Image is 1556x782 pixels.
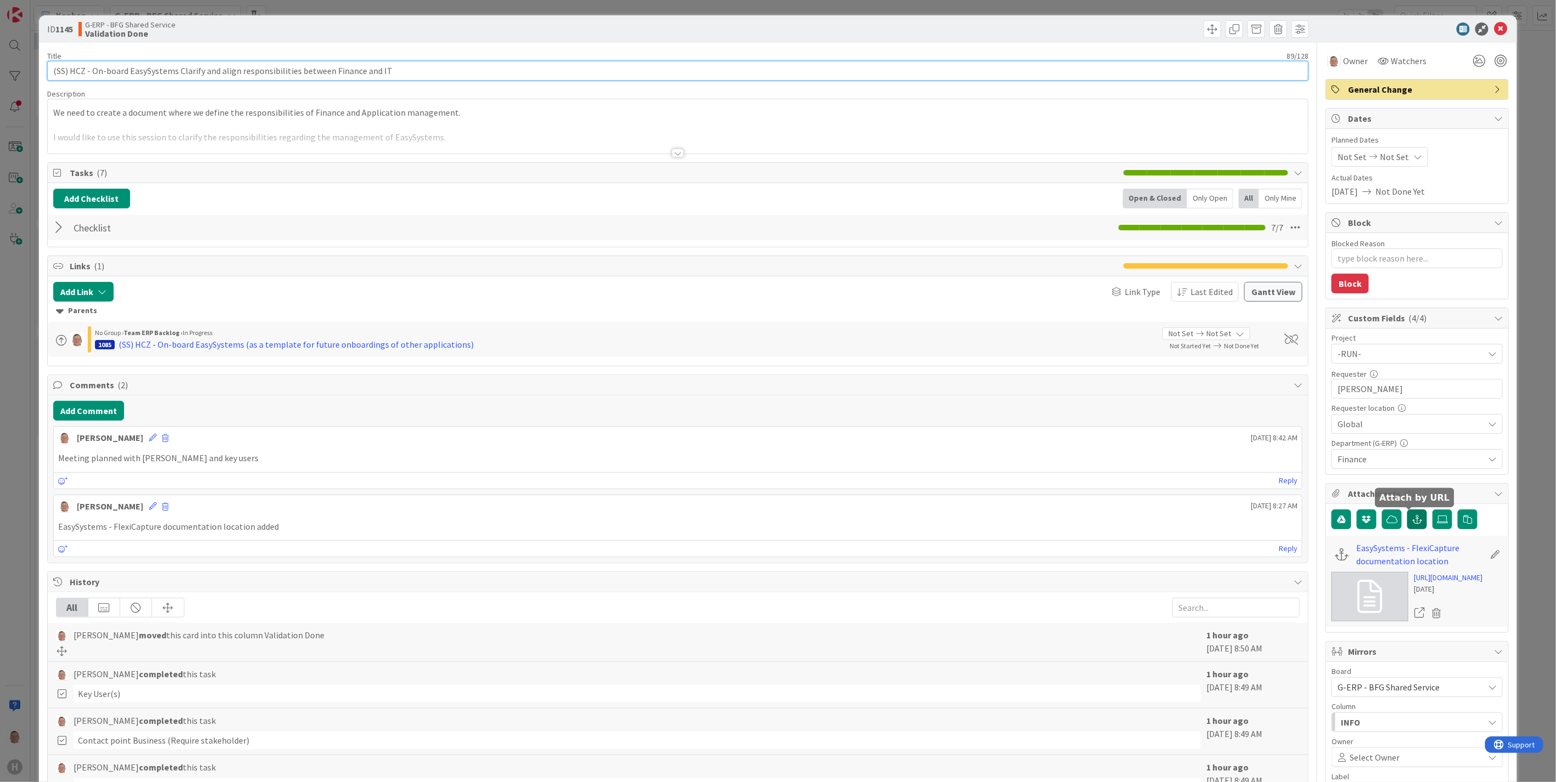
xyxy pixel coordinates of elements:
span: Dates [1348,112,1488,125]
p: We need to create a document where we define the responsibilities of Finance and Application mana... [53,106,1302,119]
img: lD [1328,54,1341,67]
span: ID [47,22,73,36]
div: Department (G-ERP) [1332,439,1503,447]
span: Column [1332,702,1356,710]
a: Reply [1279,542,1297,556]
span: Custom Fields [1348,311,1488,325]
input: Add Checklist... [70,218,317,237]
span: Tasks [70,166,1118,179]
div: 89 / 128 [65,51,1308,61]
div: [DATE] 8:49 AM [1206,714,1300,749]
img: lD [70,332,85,347]
span: Mirrors [1348,645,1488,658]
div: Project [1332,334,1503,342]
span: Owner [1332,738,1353,745]
a: Open [1414,606,1426,620]
div: Open & Closed [1123,189,1187,208]
b: 1 hour ago [1206,630,1249,641]
span: Finance [1338,452,1484,466]
div: (SS) HCZ - On-board EasySystems (as a template for future onboardings of other applications) [119,338,474,351]
span: Attachments [1348,487,1488,500]
span: No Group › [95,328,123,337]
div: Parents [56,305,1300,317]
div: [PERSON_NAME] [77,431,143,444]
span: -RUN- [1338,346,1478,361]
button: INFO [1332,712,1503,732]
span: G-ERP - BFG Shared Service [1338,682,1440,693]
h5: Attach by URL [1380,492,1450,503]
span: [PERSON_NAME] this task [74,667,216,681]
b: Validation Done [85,29,176,38]
div: [DATE] 8:49 AM [1206,667,1300,702]
span: Label [1332,773,1349,780]
span: General Change [1348,83,1488,96]
span: Watchers [1391,54,1426,67]
span: Not Started Yet [1170,342,1211,350]
span: Owner [1343,54,1368,67]
b: completed [139,715,183,726]
p: EasySystems - FlexiCapture documentation location added [58,520,1297,533]
b: 1 hour ago [1206,762,1249,773]
img: lD [58,500,71,513]
span: Support [23,2,50,15]
div: Only Open [1187,189,1233,208]
span: ( 7 ) [97,167,107,178]
div: All [1239,189,1259,208]
span: G-ERP - BFG Shared Service [85,20,176,29]
div: [DATE] 8:50 AM [1206,628,1300,656]
img: lD [58,431,71,444]
div: All [57,598,88,617]
span: Not Set [1206,328,1231,339]
span: ( 4/4 ) [1408,313,1426,324]
b: completed [139,762,183,773]
input: type card name here... [47,61,1308,81]
span: 7 / 7 [1271,221,1283,234]
a: [URL][DOMAIN_NAME] [1414,572,1482,583]
div: Key User(s) [74,685,1201,702]
label: Title [47,51,61,61]
span: INFO [1341,715,1360,729]
span: [PERSON_NAME] this task [74,714,216,727]
span: ( 1 ) [94,260,104,271]
span: Not Done Yet [1375,185,1425,198]
span: [PERSON_NAME] this card into this column Validation Done [74,628,324,642]
button: Block [1332,274,1369,293]
span: [DATE] [1332,185,1358,198]
span: Last Edited [1190,285,1233,298]
img: lD [56,668,68,681]
div: 1085 [95,340,115,349]
div: Only Mine [1259,189,1302,208]
span: [DATE] 8:42 AM [1251,432,1297,444]
img: lD [56,762,68,774]
span: Block [1348,216,1488,229]
b: Team ERP Backlog › [123,328,183,337]
span: Link Type [1125,285,1160,298]
a: EasySystems - FlexiCapture documentation location [1356,541,1484,568]
span: Links [70,259,1118,273]
div: [PERSON_NAME] [77,500,143,513]
input: Search... [1172,598,1300,617]
b: 1 hour ago [1206,668,1249,679]
img: lD [56,715,68,727]
b: moved [139,630,166,641]
p: Meeting planned with [PERSON_NAME] and key users [58,452,1297,464]
span: Comments [70,378,1288,392]
span: [PERSON_NAME] this task [74,761,216,774]
span: Global [1338,416,1478,432]
span: Not Set [1169,328,1193,339]
span: Description [47,89,85,99]
button: Add Checklist [53,189,130,208]
label: Blocked Reason [1332,239,1385,248]
label: Requester [1332,369,1367,379]
b: 1145 [55,24,73,35]
img: lD [56,630,68,642]
b: completed [139,668,183,679]
a: Reply [1279,474,1297,488]
div: Requester location [1332,404,1503,412]
span: Actual Dates [1332,172,1503,184]
button: Add Comment [53,401,124,421]
b: 1 hour ago [1206,715,1249,726]
span: History [70,575,1288,588]
span: [DATE] 8:27 AM [1251,500,1297,512]
button: Gantt View [1244,282,1302,302]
